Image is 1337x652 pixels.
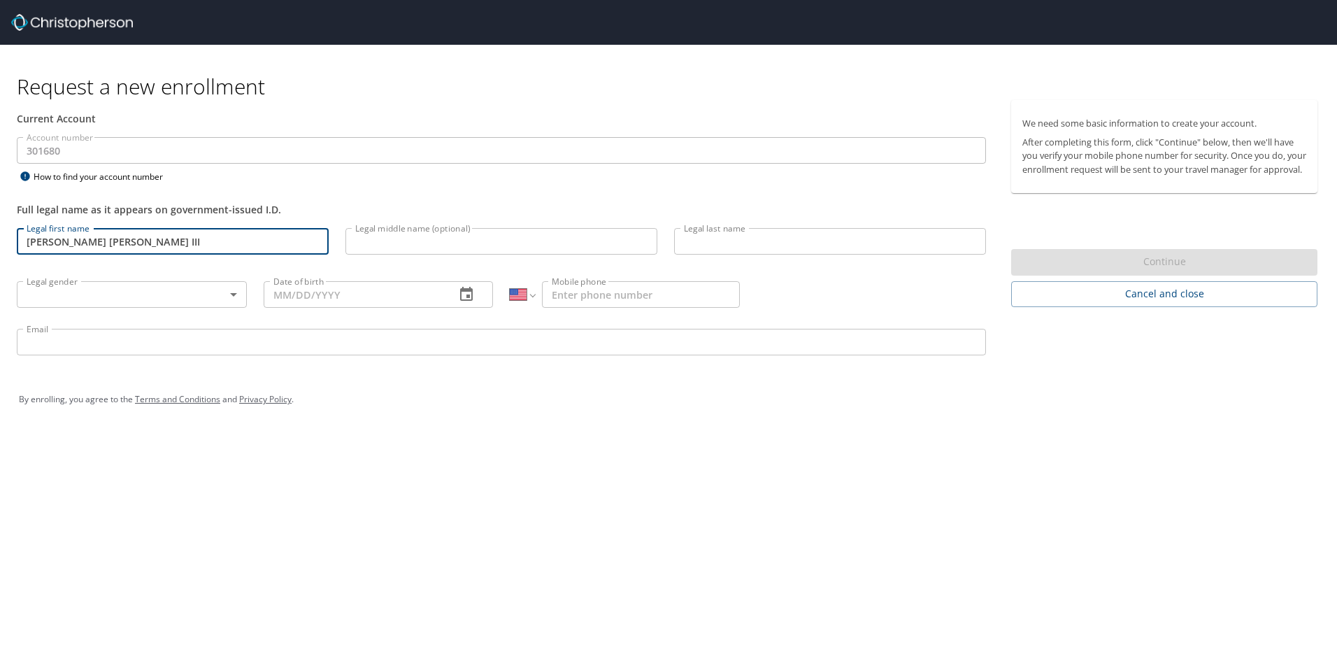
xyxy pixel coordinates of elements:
div: ​ [17,281,247,308]
button: Cancel and close [1011,281,1317,307]
p: We need some basic information to create your account. [1022,117,1306,130]
a: Terms and Conditions [135,393,220,405]
a: Privacy Policy [239,393,292,405]
p: After completing this form, click "Continue" below, then we'll have you verify your mobile phone ... [1022,136,1306,176]
div: How to find your account number [17,168,192,185]
div: Full legal name as it appears on government-issued I.D. [17,202,986,217]
input: MM/DD/YYYY [264,281,445,308]
div: Current Account [17,111,986,126]
h1: Request a new enrollment [17,73,1329,100]
div: By enrolling, you agree to the and . [19,382,1318,417]
input: Enter phone number [542,281,740,308]
img: cbt logo [11,14,133,31]
span: Cancel and close [1022,285,1306,303]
